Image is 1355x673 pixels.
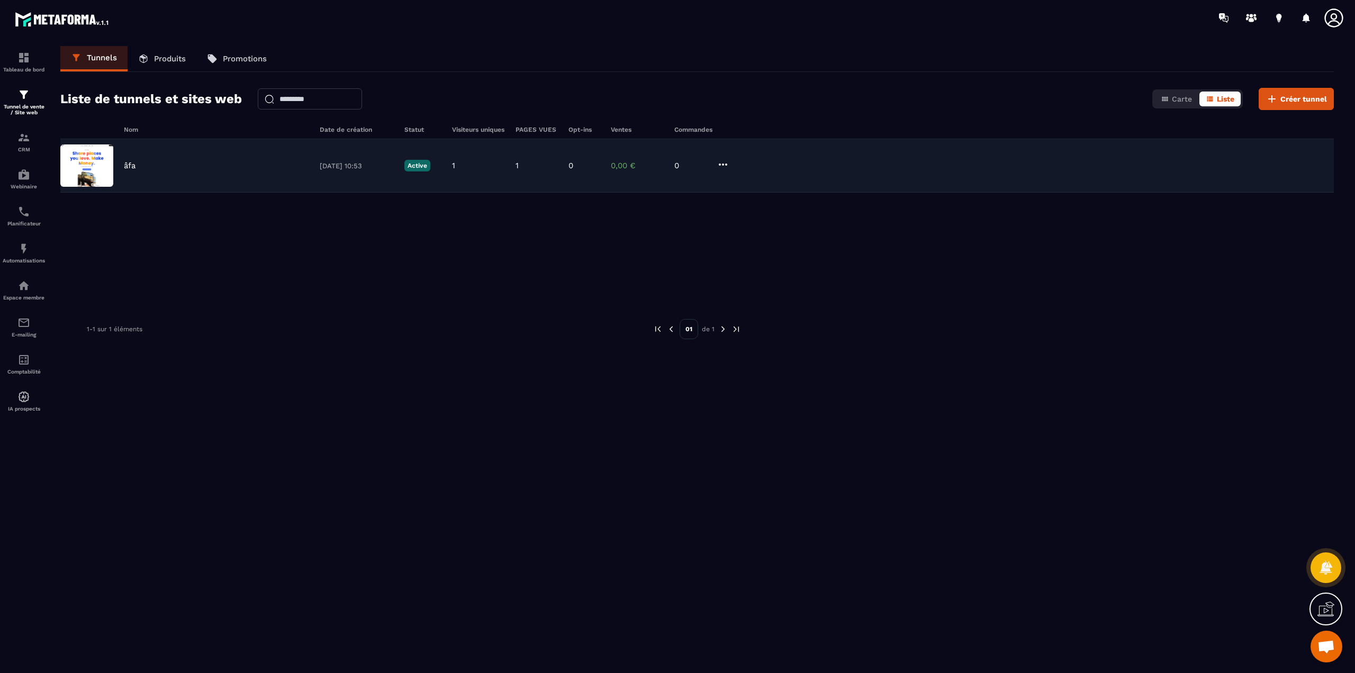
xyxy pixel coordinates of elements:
p: de 1 [702,325,715,333]
a: formationformationTunnel de vente / Site web [3,80,45,123]
p: 0 [568,161,573,170]
p: Tableau de bord [3,67,45,72]
a: automationsautomationsWebinaire [3,160,45,197]
p: CRM [3,147,45,152]
img: formation [17,88,30,101]
h6: Commandes [674,126,712,133]
span: Créer tunnel [1280,94,1327,104]
p: 1 [452,161,455,170]
a: formationformationTableau de bord [3,43,45,80]
button: Liste [1199,92,1241,106]
h6: Opt-ins [568,126,600,133]
a: accountantaccountantComptabilité [3,345,45,383]
p: Produits [154,54,186,63]
p: Comptabilité [3,369,45,375]
img: automations [17,390,30,403]
h2: Liste de tunnels et sites web [60,88,242,110]
p: 0 [674,161,706,170]
img: email [17,316,30,329]
img: next [718,324,728,334]
p: âfa [124,161,135,170]
img: formation [17,131,30,144]
a: Produits [128,46,196,71]
p: Promotions [223,54,267,63]
h6: Nom [124,126,309,133]
img: formation [17,51,30,64]
p: Espace membre [3,295,45,301]
h6: Statut [404,126,441,133]
p: Tunnel de vente / Site web [3,104,45,115]
a: emailemailE-mailing [3,308,45,345]
img: prev [653,324,663,334]
p: 01 [680,319,698,339]
img: scheduler [17,205,30,218]
a: Mở cuộc trò chuyện [1311,631,1342,662]
img: prev [666,324,676,334]
a: Tunnels [60,46,128,71]
img: automations [17,242,30,255]
p: 1 [516,161,519,170]
a: Promotions [196,46,277,71]
p: 0,00 € [611,161,664,170]
p: Active [404,160,430,171]
a: formationformationCRM [3,123,45,160]
p: IA prospects [3,406,45,412]
img: accountant [17,353,30,366]
span: Liste [1217,95,1234,103]
img: image [60,144,113,187]
p: [DATE] 10:53 [320,162,394,170]
img: automations [17,168,30,181]
h6: Visiteurs uniques [452,126,505,133]
p: Tunnels [87,53,117,62]
a: schedulerschedulerPlanificateur [3,197,45,234]
p: 1-1 sur 1 éléments [87,325,142,333]
p: E-mailing [3,332,45,338]
h6: Date de création [320,126,394,133]
p: Automatisations [3,258,45,263]
button: Créer tunnel [1259,88,1334,110]
p: Webinaire [3,184,45,189]
h6: PAGES VUES [516,126,558,133]
h6: Ventes [611,126,664,133]
span: Carte [1172,95,1192,103]
img: logo [15,10,110,29]
img: next [731,324,741,334]
img: automations [17,279,30,292]
p: Planificateur [3,221,45,226]
a: automationsautomationsEspace membre [3,271,45,308]
a: automationsautomationsAutomatisations [3,234,45,271]
button: Carte [1154,92,1198,106]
